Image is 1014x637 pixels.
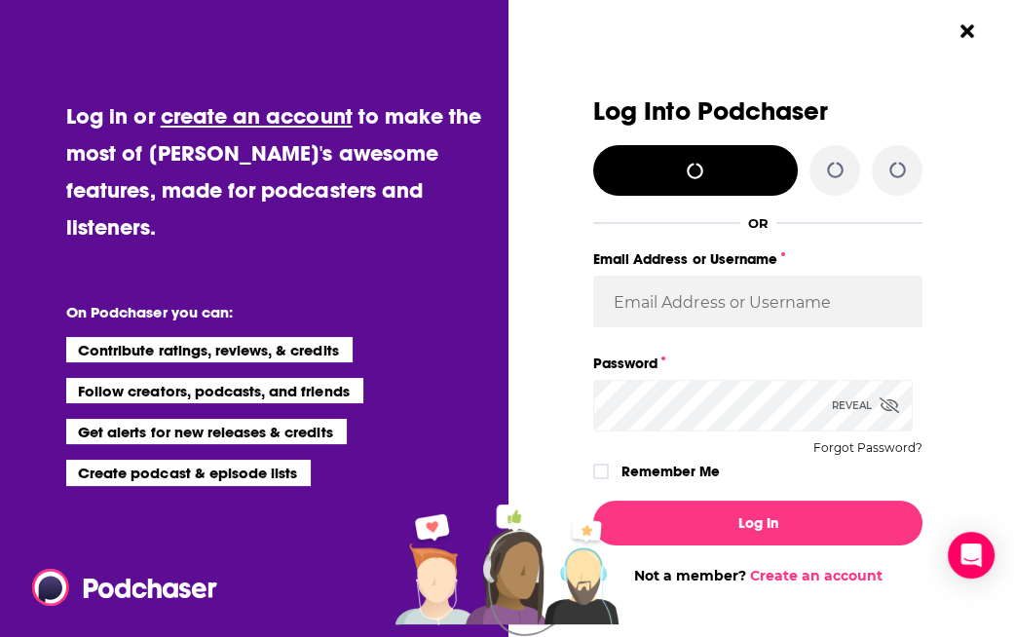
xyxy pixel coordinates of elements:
[32,569,204,606] a: Podchaser - Follow, Share and Rate Podcasts
[66,303,456,321] li: On Podchaser you can:
[750,567,883,584] a: Create an account
[949,13,986,50] button: Close Button
[66,460,311,485] li: Create podcast & episode lists
[813,441,922,455] button: Forgot Password?
[161,102,353,130] a: create an account
[621,459,720,484] label: Remember Me
[66,378,363,403] li: Follow creators, podcasts, and friends
[32,569,219,606] img: Podchaser - Follow, Share and Rate Podcasts
[593,97,922,126] h3: Log Into Podchaser
[66,419,346,444] li: Get alerts for new releases & credits
[948,532,995,579] div: Open Intercom Messenger
[593,276,922,328] input: Email Address or Username
[748,215,769,231] div: OR
[66,337,353,362] li: Contribute ratings, reviews, & credits
[593,501,922,545] button: Log In
[832,380,899,431] div: Reveal
[593,246,922,272] label: Email Address or Username
[593,567,922,584] div: Not a member?
[593,351,922,376] label: Password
